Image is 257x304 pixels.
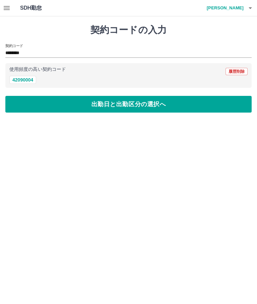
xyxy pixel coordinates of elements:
h2: 契約コード [5,43,23,48]
button: 42090004 [9,76,36,84]
button: 出勤日と出勤区分の選択へ [5,96,252,113]
p: 使用頻度の高い契約コード [9,67,66,72]
button: 履歴削除 [226,68,248,75]
h1: 契約コードの入力 [5,24,252,36]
